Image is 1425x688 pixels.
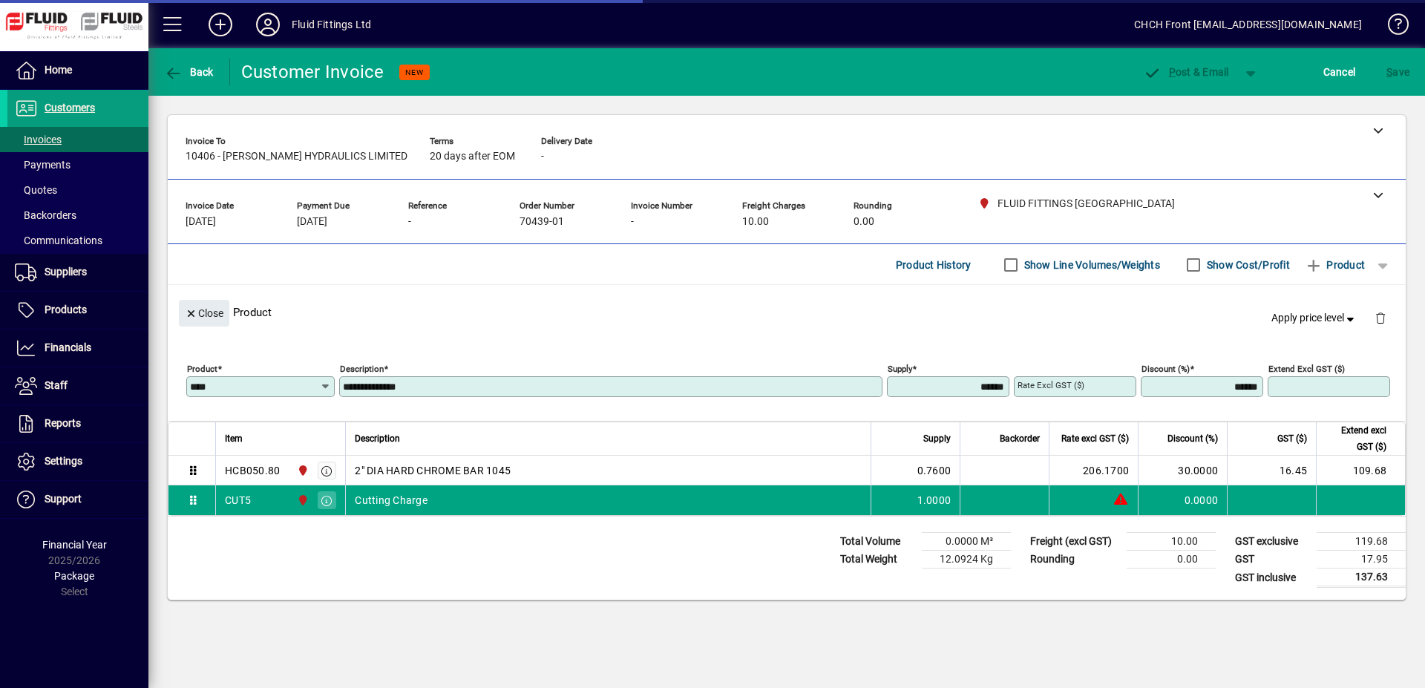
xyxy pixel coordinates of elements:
span: Financials [45,341,91,353]
td: Rounding [1023,551,1127,569]
a: Quotes [7,177,148,203]
span: ost & Email [1143,66,1229,78]
a: Suppliers [7,254,148,291]
span: Backorders [15,209,76,221]
div: CUT5 [225,493,251,508]
span: ave [1386,60,1409,84]
span: Description [355,430,400,447]
span: FLUID FITTINGS CHRISTCHURCH [293,462,310,479]
span: Cancel [1323,60,1356,84]
td: 0.0000 [1138,485,1227,515]
span: Close [185,301,223,326]
button: Save [1383,59,1413,85]
a: Reports [7,405,148,442]
span: 0.00 [854,216,874,228]
span: - [631,216,634,228]
button: Post & Email [1136,59,1236,85]
span: Rate excl GST ($) [1061,430,1129,447]
button: Add [197,11,244,38]
a: Knowledge Base [1377,3,1406,51]
span: Product History [896,253,972,277]
a: Settings [7,443,148,480]
span: Supply [923,430,951,447]
span: Financial Year [42,539,107,551]
label: Show Cost/Profit [1204,258,1290,272]
button: Close [179,300,229,327]
div: CHCH Front [EMAIL_ADDRESS][DOMAIN_NAME] [1134,13,1362,36]
td: 12.0924 Kg [922,551,1011,569]
td: GST exclusive [1228,533,1317,551]
button: Product [1297,252,1372,278]
td: Total Volume [833,533,922,551]
span: Home [45,64,72,76]
app-page-header-button: Back [148,59,230,85]
mat-label: Product [187,364,217,374]
mat-label: Rate excl GST ($) [1018,380,1084,390]
span: Package [54,570,94,582]
div: Fluid Fittings Ltd [292,13,371,36]
span: 0.7600 [917,463,951,478]
label: Show Line Volumes/Weights [1021,258,1160,272]
td: 0.0000 M³ [922,533,1011,551]
span: FLUID FITTINGS CHRISTCHURCH [293,492,310,508]
span: Extend excl GST ($) [1326,422,1386,455]
td: 0.00 [1127,551,1216,569]
div: Customer Invoice [241,60,384,84]
span: Cutting Charge [355,493,427,508]
button: Apply price level [1265,305,1363,332]
span: [DATE] [186,216,216,228]
td: 17.95 [1317,551,1406,569]
span: NEW [405,68,424,77]
td: Total Weight [833,551,922,569]
a: Staff [7,367,148,404]
span: Apply price level [1271,310,1357,326]
span: - [541,151,544,163]
a: Invoices [7,127,148,152]
a: Support [7,481,148,518]
td: 109.68 [1316,456,1405,485]
span: Products [45,304,87,315]
span: Backorder [1000,430,1040,447]
span: P [1169,66,1176,78]
span: Item [225,430,243,447]
a: Home [7,52,148,89]
a: Financials [7,330,148,367]
span: Support [45,493,82,505]
td: GST [1228,551,1317,569]
span: Communications [15,235,102,246]
span: Customers [45,102,95,114]
span: 70439-01 [520,216,564,228]
a: Payments [7,152,148,177]
a: Communications [7,228,148,253]
mat-label: Supply [888,364,912,374]
span: 20 days after EOM [430,151,515,163]
span: 10406 - [PERSON_NAME] HYDRAULICS LIMITED [186,151,407,163]
a: Backorders [7,203,148,228]
span: 2" DIA HARD CHROME BAR 1045 [355,463,511,478]
span: S [1386,66,1392,78]
span: Staff [45,379,68,391]
span: Back [164,66,214,78]
div: HCB050.80 [225,463,280,478]
span: Settings [45,455,82,467]
button: Profile [244,11,292,38]
span: 10.00 [742,216,769,228]
td: 16.45 [1227,456,1316,485]
app-page-header-button: Delete [1363,311,1398,324]
mat-label: Discount (%) [1141,364,1190,374]
span: - [408,216,411,228]
td: Freight (excl GST) [1023,533,1127,551]
span: Discount (%) [1167,430,1218,447]
button: Back [160,59,217,85]
span: Suppliers [45,266,87,278]
span: 1.0000 [917,493,951,508]
span: [DATE] [297,216,327,228]
a: Products [7,292,148,329]
button: Cancel [1320,59,1360,85]
app-page-header-button: Close [175,306,233,319]
td: 30.0000 [1138,456,1227,485]
td: 10.00 [1127,533,1216,551]
div: Product [168,285,1406,339]
td: 137.63 [1317,569,1406,587]
mat-label: Description [340,364,384,374]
